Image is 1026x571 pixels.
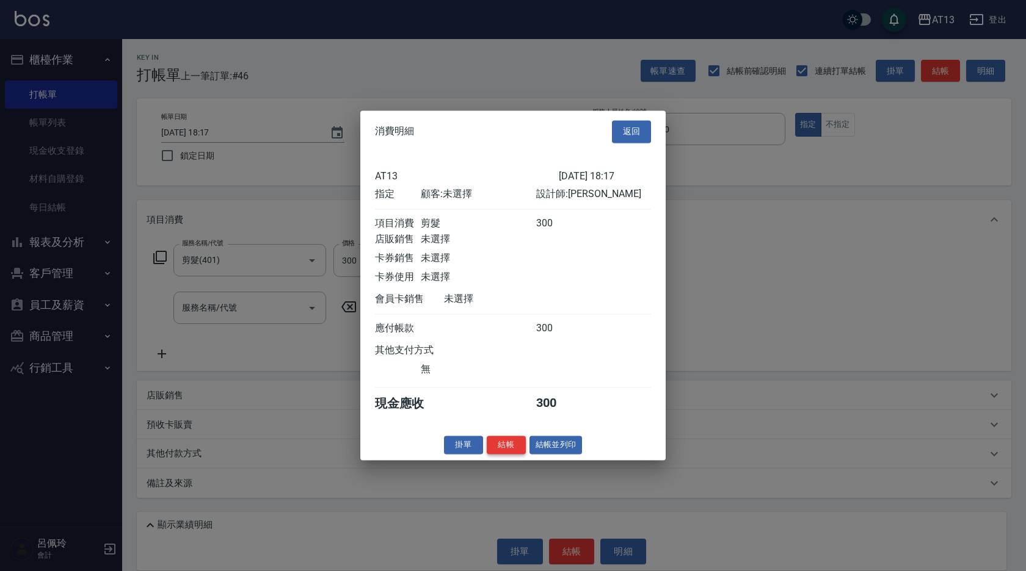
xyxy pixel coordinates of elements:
[421,252,536,265] div: 未選擇
[612,120,651,143] button: 返回
[375,126,414,138] span: 消費明細
[375,217,421,230] div: 項目消費
[375,395,444,412] div: 現金應收
[375,293,444,306] div: 會員卡銷售
[487,436,526,454] button: 結帳
[375,322,421,335] div: 應付帳款
[375,344,467,357] div: 其他支付方式
[421,188,536,201] div: 顧客: 未選擇
[375,233,421,246] div: 店販銷售
[421,271,536,284] div: 未選擇
[444,293,559,306] div: 未選擇
[536,395,582,412] div: 300
[375,271,421,284] div: 卡券使用
[421,217,536,230] div: 剪髮
[375,170,559,182] div: AT13
[375,188,421,201] div: 指定
[559,170,651,182] div: [DATE] 18:17
[529,436,583,454] button: 結帳並列印
[375,252,421,265] div: 卡券銷售
[536,217,582,230] div: 300
[536,322,582,335] div: 300
[421,363,536,376] div: 無
[444,436,483,454] button: 掛單
[421,233,536,246] div: 未選擇
[536,188,651,201] div: 設計師: [PERSON_NAME]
